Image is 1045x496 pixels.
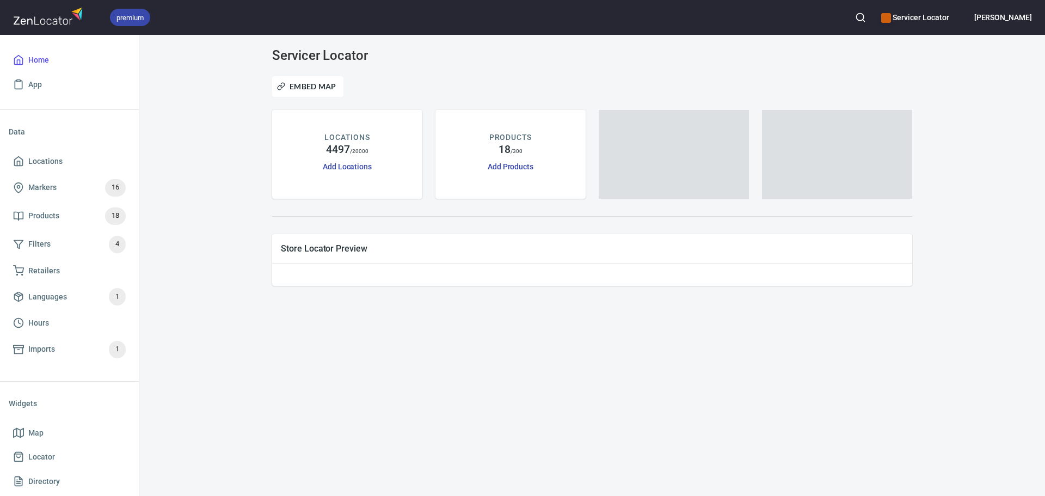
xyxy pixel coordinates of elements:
[28,209,59,223] span: Products
[110,9,150,26] div: premium
[105,210,126,222] span: 18
[28,155,63,168] span: Locations
[9,311,130,335] a: Hours
[28,316,49,330] span: Hours
[28,237,51,251] span: Filters
[28,342,55,356] span: Imports
[28,78,42,91] span: App
[9,335,130,364] a: Imports1
[28,264,60,278] span: Retailers
[279,80,336,93] span: Embed Map
[9,230,130,259] a: Filters4
[323,162,372,171] a: Add Locations
[28,426,44,440] span: Map
[881,5,949,29] div: Manage your apps
[881,11,949,23] h6: Servicer Locator
[272,48,477,63] h3: Servicer Locator
[499,143,511,156] h4: 18
[110,12,150,23] span: premium
[9,119,130,145] li: Data
[9,445,130,469] a: Locator
[9,469,130,494] a: Directory
[9,202,130,230] a: Products18
[9,72,130,97] a: App
[109,343,126,356] span: 1
[281,243,903,254] span: Store Locator Preview
[28,450,55,464] span: Locator
[326,143,350,156] h4: 4497
[9,48,130,72] a: Home
[13,4,86,28] img: zenlocator
[9,174,130,202] a: Markers16
[109,291,126,303] span: 1
[324,132,370,143] p: LOCATIONS
[9,390,130,417] li: Widgets
[272,76,343,97] button: Embed Map
[9,259,130,283] a: Retailers
[974,11,1032,23] h6: [PERSON_NAME]
[28,475,60,488] span: Directory
[511,147,522,155] p: / 300
[881,13,891,23] button: color-CE600E
[9,149,130,174] a: Locations
[958,5,1032,29] button: [PERSON_NAME]
[489,132,532,143] p: PRODUCTS
[105,181,126,194] span: 16
[350,147,369,155] p: / 20000
[488,162,533,171] a: Add Products
[9,421,130,445] a: Map
[28,53,49,67] span: Home
[9,283,130,311] a: Languages1
[109,238,126,250] span: 4
[28,290,67,304] span: Languages
[849,5,872,29] button: Search
[28,181,57,194] span: Markers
